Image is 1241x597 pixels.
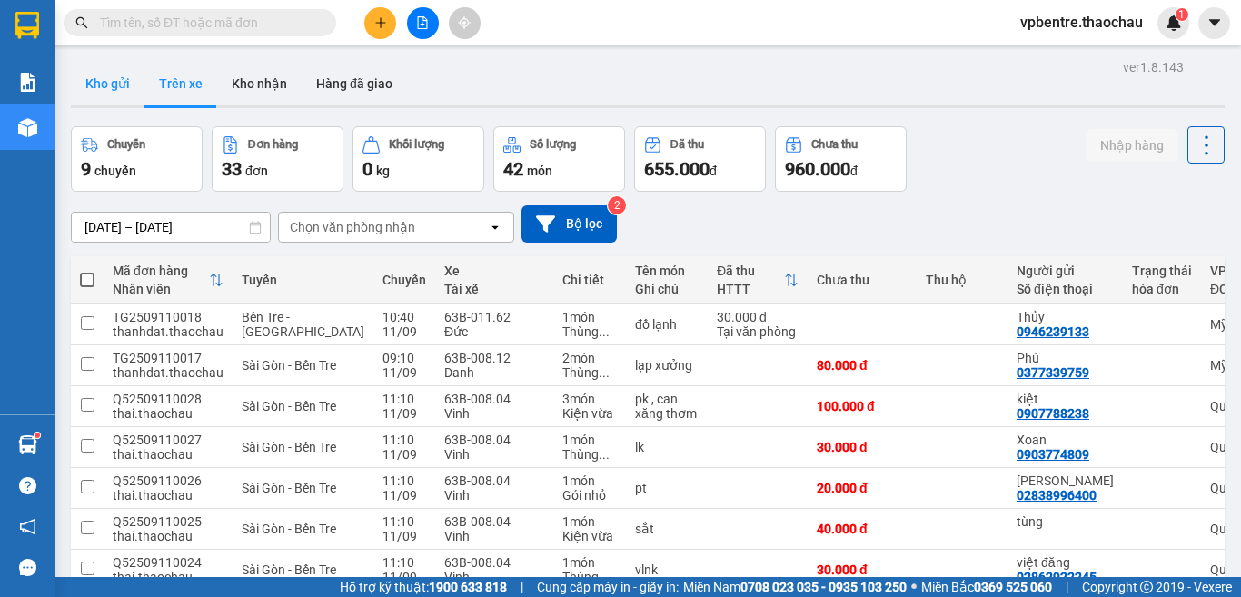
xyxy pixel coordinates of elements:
div: Q52509110027 [113,433,223,447]
span: 655.000 [644,158,710,180]
div: thanhdat.thaochau [113,324,223,339]
div: Đã thu [717,264,784,278]
div: 09:10 [382,351,426,365]
button: aim [449,7,481,39]
div: 20.000 đ [817,481,908,495]
button: Chuyến9chuyến [71,126,203,192]
div: thai.thaochau [113,529,223,543]
span: Miền Nam [683,577,907,597]
span: Sài Gòn - Bến Tre [242,358,336,373]
span: Sài Gòn - Bến Tre [242,399,336,413]
div: Kiện vừa [562,406,617,421]
div: 11/09 [382,488,426,502]
div: Vinh [444,447,544,462]
div: 11:10 [382,433,426,447]
div: thai.thaochau [113,406,223,421]
div: 10:40 [382,310,426,324]
span: đ [710,164,717,178]
div: 11:10 [382,392,426,406]
div: 02838996400 [1017,488,1097,502]
div: hóa đơn [1132,282,1192,296]
button: Bộ lọc [521,205,617,243]
div: 0946239133 [1017,324,1089,339]
span: chuyến [94,164,136,178]
div: 1 món [562,473,617,488]
div: 11:10 [382,473,426,488]
span: 33 [222,158,242,180]
span: file-add [416,16,429,29]
div: vlnk [635,562,699,577]
div: Vinh [444,529,544,543]
div: 63B-008.04 [444,555,544,570]
span: ... [599,570,610,584]
strong: 0369 525 060 [974,580,1052,594]
div: Danh [444,365,544,380]
div: việt đăng [1017,555,1114,570]
div: Q52509110026 [113,473,223,488]
span: aim [458,16,471,29]
div: Xe [444,264,544,278]
div: Mã đơn hàng [113,264,209,278]
div: Vinh [444,570,544,584]
button: plus [364,7,396,39]
div: 63B-008.04 [444,473,544,488]
div: Tại văn phòng [717,324,799,339]
div: ver 1.8.143 [1123,57,1184,77]
div: 11:10 [382,555,426,570]
div: Phú [1017,351,1114,365]
span: Sài Gòn - Bến Tre [242,440,336,454]
div: Nhân viên [113,282,209,296]
div: 11/09 [382,570,426,584]
div: Tài xế [444,282,544,296]
div: 11/09 [382,324,426,339]
img: warehouse-icon [18,435,37,454]
span: vpbentre.thaochau [1006,11,1157,34]
span: | [1066,577,1068,597]
sup: 1 [35,433,40,438]
div: thai.thaochau [113,488,223,502]
div: 11/09 [382,406,426,421]
div: Q52509110025 [113,514,223,529]
div: Vinh [444,488,544,502]
div: Chọn văn phòng nhận [290,218,415,236]
div: Thủy [1017,310,1114,324]
span: notification [19,518,36,535]
div: sắt [635,522,699,536]
div: Trạng thái [1132,264,1192,278]
div: 63B-008.04 [444,514,544,529]
div: Vinh [444,406,544,421]
div: thai.thaochau [113,447,223,462]
th: Toggle SortBy [708,256,808,304]
span: 960.000 [785,158,850,180]
span: Cung cấp máy in - giấy in: [537,577,679,597]
div: 30.000 đ [817,562,908,577]
div: 100.000 đ [817,399,908,413]
div: Chưa thu [817,273,908,287]
button: caret-down [1198,7,1230,39]
div: Số lượng [530,138,576,151]
div: Người gửi [1017,264,1114,278]
div: 3 món [562,392,617,406]
div: Đức [444,324,544,339]
img: solution-icon [18,73,37,92]
button: Đã thu655.000đ [634,126,766,192]
div: Số điện thoại [1017,282,1114,296]
strong: 1900 633 818 [429,580,507,594]
div: 30.000 đ [817,440,908,454]
div: Thùng vừa [562,570,617,584]
button: Hàng đã giao [302,62,407,105]
span: plus [374,16,387,29]
div: Ghi chú [635,282,699,296]
div: 1 món [562,555,617,570]
div: Gói nhỏ [562,488,617,502]
div: Kiện vừa [562,529,617,543]
span: search [75,16,88,29]
strong: 0708 023 035 - 0935 103 250 [740,580,907,594]
button: Đơn hàng33đơn [212,126,343,192]
div: 63B-008.12 [444,351,544,365]
div: Q52509110024 [113,555,223,570]
div: Đơn hàng [248,138,298,151]
div: Tên món [635,264,699,278]
div: 63B-008.04 [444,433,544,447]
svg: open [488,220,502,234]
